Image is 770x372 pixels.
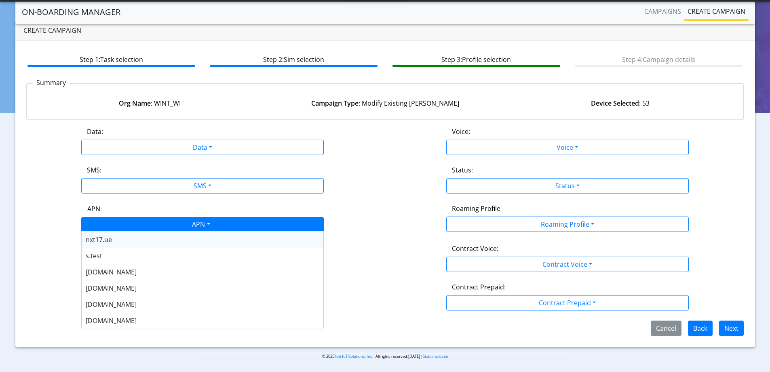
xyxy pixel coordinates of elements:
[86,251,102,260] span: s.test
[503,98,738,108] div: : 53
[446,140,689,155] button: Voice
[651,321,681,336] button: Cancel
[27,51,195,67] btn: Step 1: Task selection
[392,51,560,67] btn: Step 3: Profile selection
[446,178,689,193] button: Status
[446,217,689,232] button: Roaming Profile
[334,354,373,359] a: Telit IoT Solutions, Inc.
[452,204,500,213] label: Roaming Profile
[86,300,137,309] span: [DOMAIN_NAME]
[311,99,359,108] strong: Campaign Type
[684,3,749,19] a: Create campaign
[81,178,324,193] button: SMS
[33,78,70,87] p: Summary
[719,321,744,336] button: Next
[87,127,103,136] label: Data:
[452,165,473,175] label: Status:
[86,235,112,244] span: nxt17.ue
[452,244,498,253] label: Contract Voice:
[81,231,324,329] ng-dropdown-panel: Options list
[87,204,102,214] label: APN:
[423,354,448,359] a: Status website
[452,127,470,136] label: Voice:
[87,165,101,175] label: SMS:
[267,98,502,108] div: : Modify Existing [PERSON_NAME]
[81,140,324,155] button: Data
[446,257,689,272] button: Contract Voice
[15,21,755,40] div: Create campaign
[591,99,639,108] strong: Device Selected
[641,3,684,19] a: Campaigns
[72,217,329,233] div: APN
[119,99,151,108] strong: Org Name
[198,353,572,359] p: © 2025 . All rights reserved.[DATE] |
[446,295,689,310] button: Contract Prepaid
[86,316,137,325] span: [DOMAIN_NAME]
[452,282,506,292] label: Contract Prepaid:
[575,51,743,67] btn: Step 4: Campaign details
[86,284,137,293] span: [DOMAIN_NAME]
[22,4,120,20] a: On-Boarding Manager
[86,268,137,276] span: [DOMAIN_NAME]
[32,98,267,108] div: : WINT_WI
[688,321,713,336] button: Back
[210,51,378,67] btn: Step 2: Sim selection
